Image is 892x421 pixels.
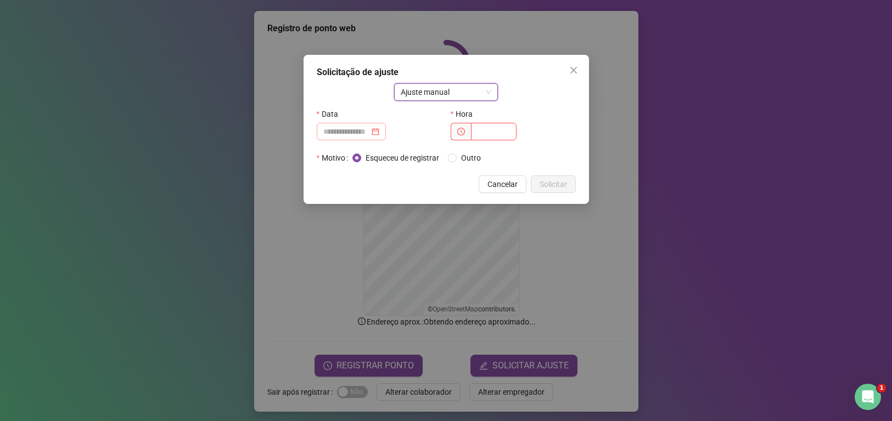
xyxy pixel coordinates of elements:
[565,61,582,79] button: Close
[457,128,465,135] span: clock-circle
[479,175,526,193] button: Cancelar
[877,384,886,392] span: 1
[487,178,518,190] span: Cancelar
[317,149,352,167] label: Motivo
[361,152,444,164] span: Esqueceu de registrar
[451,105,480,123] label: Hora
[401,84,491,100] span: Ajuste manual
[317,105,345,123] label: Data
[531,175,576,193] button: Solicitar
[569,66,578,75] span: close
[457,152,485,164] span: Outro
[317,66,576,79] div: Solicitação de ajuste
[855,384,881,410] iframe: Intercom live chat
